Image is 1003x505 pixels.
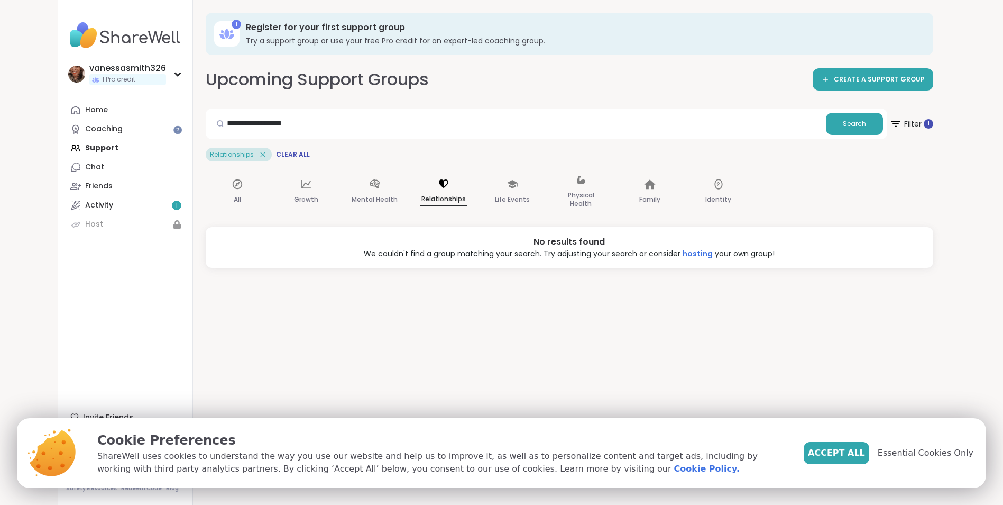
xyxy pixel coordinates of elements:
[68,66,85,83] img: vanessasmith326
[210,150,254,159] span: Relationships
[843,119,866,129] span: Search
[420,193,467,206] p: Relationships
[246,35,918,46] h3: Try a support group or use your free Pro credit for an expert-led coaching group.
[878,447,973,459] span: Essential Cookies Only
[808,447,865,459] span: Accept All
[804,442,869,464] button: Accept All
[66,177,184,196] a: Friends
[66,196,184,215] a: Activity1
[102,75,135,84] span: 1 Pro credit
[206,68,429,92] h2: Upcoming Support Groups
[683,248,713,259] a: hosting
[85,181,113,192] div: Friends
[232,20,241,29] div: 1
[121,485,162,492] a: Redeem Code
[85,162,104,173] div: Chat
[85,124,123,134] div: Coaching
[495,193,530,206] p: Life Events
[176,201,178,210] span: 1
[173,125,182,134] iframe: Spotlight
[889,109,933,139] button: Filter 1
[89,62,166,74] div: vanessasmith326
[674,463,740,475] a: Cookie Policy.
[234,193,241,206] p: All
[85,200,113,211] div: Activity
[66,120,184,139] a: Coaching
[705,193,731,206] p: Identity
[66,158,184,177] a: Chat
[834,75,925,84] span: CREATE A SUPPORT GROUP
[166,485,179,492] a: Blog
[889,111,933,137] span: Filter
[214,236,925,248] div: No results found
[214,248,925,259] div: We couldn't find a group matching your search. Try adjusting your search or consider your own group!
[352,193,398,206] p: Mental Health
[246,22,918,33] h3: Register for your first support group
[294,193,318,206] p: Growth
[276,150,310,159] span: Clear All
[66,408,184,427] div: Invite Friends
[66,485,117,492] a: Safety Resources
[558,189,604,210] p: Physical Health
[66,215,184,234] a: Host
[85,105,108,115] div: Home
[927,119,930,128] span: 1
[97,431,787,450] p: Cookie Preferences
[97,450,787,475] p: ShareWell uses cookies to understand the way you use our website and help us to improve it, as we...
[66,101,184,120] a: Home
[813,68,933,91] a: CREATE A SUPPORT GROUP
[826,113,883,135] button: Search
[639,193,660,206] p: Family
[66,17,184,54] img: ShareWell Nav Logo
[85,219,103,230] div: Host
